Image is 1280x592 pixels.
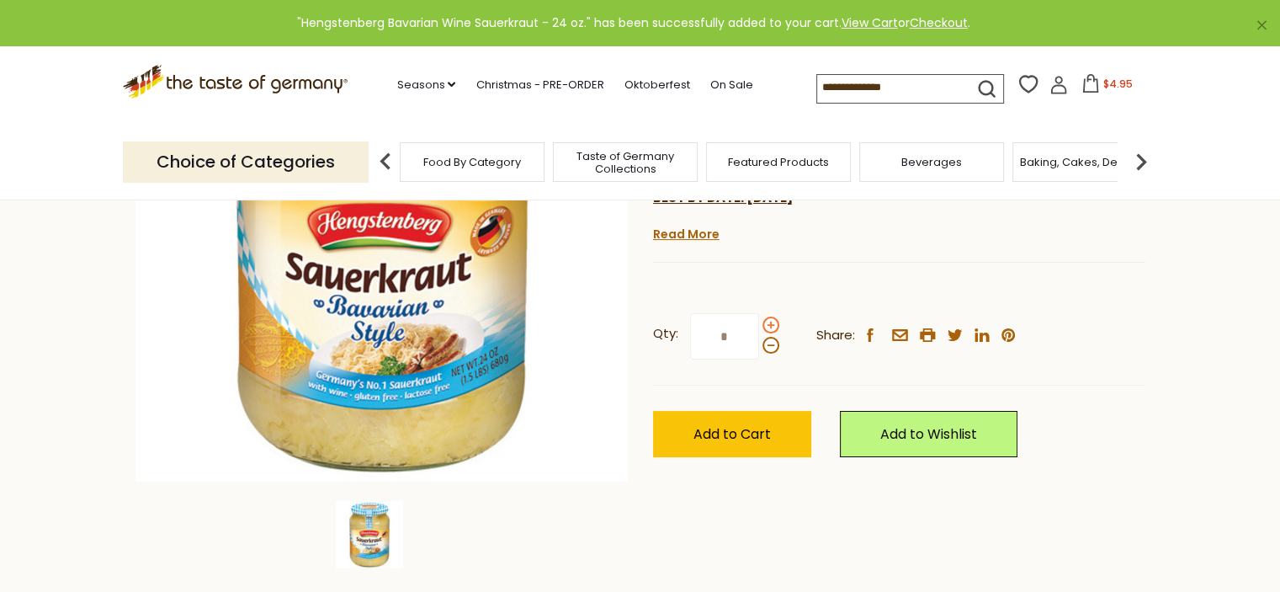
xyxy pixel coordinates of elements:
a: Featured Products [728,156,829,168]
input: Qty: [690,313,759,360]
a: Beverages [901,156,962,168]
a: Christmas - PRE-ORDER [475,76,603,94]
a: Oktoberfest [624,76,689,94]
img: next arrow [1124,145,1158,179]
strong: BEST BY DATE: [DATE] [653,189,793,206]
a: View Cart [842,14,898,31]
a: Food By Category [423,156,521,168]
a: On Sale [709,76,752,94]
img: Hengstenberg Bavarian Wine Sauerkraut [336,501,403,568]
p: Choice of Categories [123,141,369,183]
a: × [1256,20,1267,30]
span: $4.95 [1103,77,1133,91]
a: Seasons [396,76,455,94]
span: Add to Cart [693,424,771,444]
a: Baking, Cakes, Desserts [1020,156,1150,168]
a: Read More [653,226,720,243]
img: previous arrow [369,145,402,179]
span: Share: [816,325,855,346]
a: Checkout [910,14,968,31]
button: Add to Cart [653,411,811,457]
a: Add to Wishlist [840,411,1017,457]
strong: Qty: [653,323,678,344]
a: Taste of Germany Collections [558,150,693,175]
div: "Hengstenberg Bavarian Wine Sauerkraut - 24 oz." has been successfully added to your cart. or . [13,13,1253,33]
button: $4.95 [1071,74,1143,99]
